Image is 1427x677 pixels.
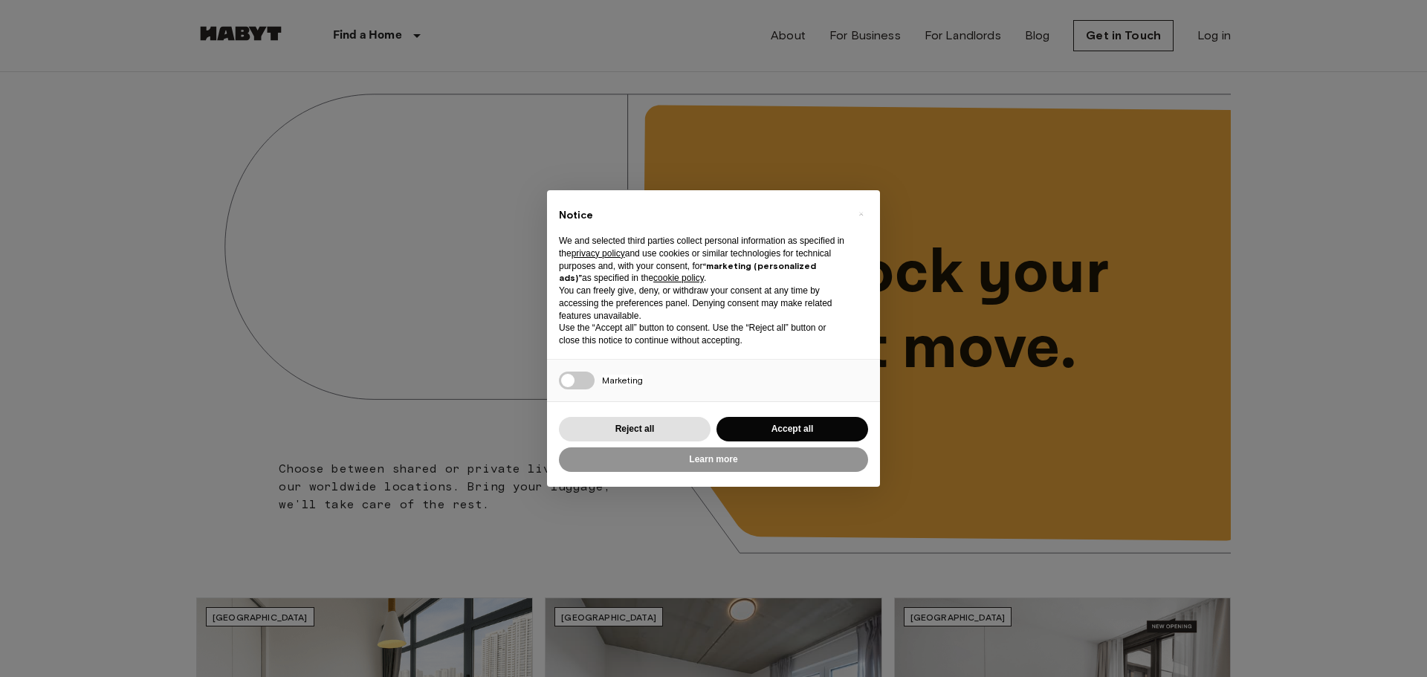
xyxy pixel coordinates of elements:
span: × [858,205,864,223]
p: You can freely give, deny, or withdraw your consent at any time by accessing the preferences pane... [559,285,844,322]
strong: “marketing (personalized ads)” [559,260,816,284]
h2: Notice [559,208,844,223]
button: Reject all [559,417,711,441]
button: Accept all [716,417,868,441]
span: Marketing [602,375,643,386]
a: privacy policy [572,248,625,259]
p: We and selected third parties collect personal information as specified in the and use cookies or... [559,235,844,285]
button: Close this notice [849,202,873,226]
p: Use the “Accept all” button to consent. Use the “Reject all” button or close this notice to conti... [559,322,844,347]
button: Learn more [559,447,868,472]
a: cookie policy [653,273,704,283]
